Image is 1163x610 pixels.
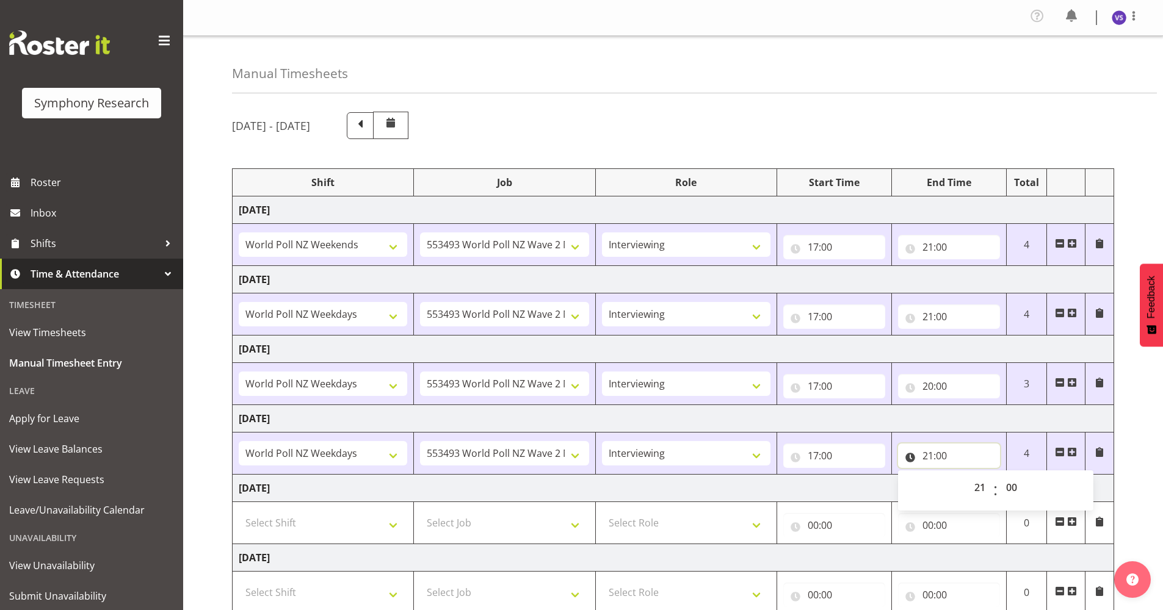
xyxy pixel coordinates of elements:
[898,513,1000,537] input: Click to select...
[898,235,1000,259] input: Click to select...
[1146,276,1157,318] span: Feedback
[3,378,180,403] div: Leave
[233,335,1114,363] td: [DATE]
[31,265,159,283] span: Time & Attendance
[898,374,1000,398] input: Click to select...
[783,235,885,259] input: Click to select...
[9,440,174,458] span: View Leave Balances
[783,374,885,398] input: Click to select...
[1006,363,1047,405] td: 3
[233,475,1114,502] td: [DATE]
[1006,293,1047,335] td: 4
[239,175,407,190] div: Shift
[1112,10,1126,25] img: virender-singh11427.jpg
[3,317,180,348] a: View Timesheets
[783,175,885,190] div: Start Time
[233,266,1114,293] td: [DATE]
[232,119,310,132] h5: [DATE] - [DATE]
[1013,175,1041,190] div: Total
[602,175,770,190] div: Role
[898,583,1000,607] input: Click to select...
[993,475,998,506] span: :
[9,30,110,55] img: Rosterit website logo
[31,204,177,222] span: Inbox
[31,234,159,253] span: Shifts
[3,550,180,581] a: View Unavailability
[31,173,177,192] span: Roster
[9,470,174,489] span: View Leave Requests
[9,409,174,428] span: Apply for Leave
[9,323,174,342] span: View Timesheets
[1006,502,1047,544] td: 0
[3,434,180,464] a: View Leave Balances
[9,501,174,519] span: Leave/Unavailability Calendar
[9,354,174,372] span: Manual Timesheet Entry
[233,544,1114,572] td: [DATE]
[1006,224,1047,266] td: 4
[233,196,1114,224] td: [DATE]
[420,175,589,190] div: Job
[232,66,348,81] h4: Manual Timesheets
[898,443,1000,468] input: Click to select...
[1140,264,1163,346] button: Feedback - Show survey
[3,464,180,495] a: View Leave Requests
[3,292,180,317] div: Timesheet
[3,525,180,550] div: Unavailability
[783,443,885,468] input: Click to select...
[783,583,885,607] input: Click to select...
[783,513,885,537] input: Click to select...
[898,304,1000,329] input: Click to select...
[34,94,149,112] div: Symphony Research
[233,405,1114,432] td: [DATE]
[9,587,174,605] span: Submit Unavailability
[783,304,885,329] input: Click to select...
[3,403,180,434] a: Apply for Leave
[3,348,180,378] a: Manual Timesheet Entry
[1126,573,1139,586] img: help-xxl-2.png
[1006,432,1047,475] td: 4
[3,495,180,525] a: Leave/Unavailability Calendar
[9,556,174,575] span: View Unavailability
[898,175,1000,190] div: End Time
